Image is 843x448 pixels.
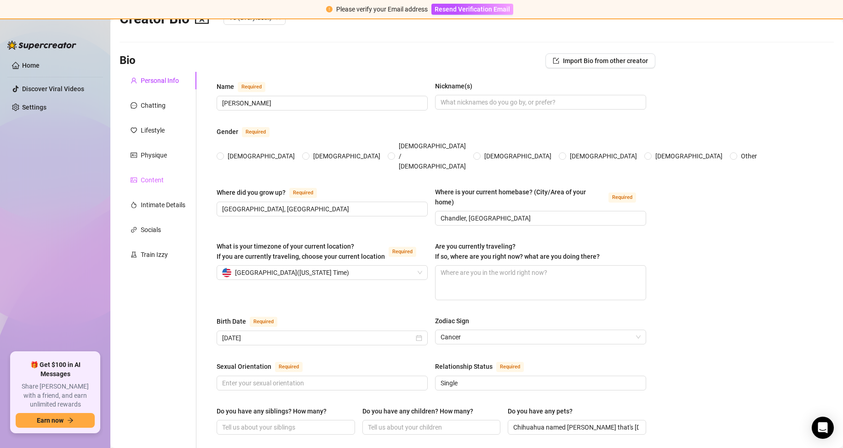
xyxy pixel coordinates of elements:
span: heart [131,127,137,134]
div: Please verify your Email address [336,4,428,14]
a: Discover Viral Videos [22,85,84,93]
span: Required [289,188,317,198]
div: Do you have any siblings? How many? [217,406,327,416]
span: [DEMOGRAPHIC_DATA] [566,151,641,161]
label: Sexual Orientation [217,361,313,372]
span: message [131,102,137,109]
label: Name [217,81,275,92]
div: Train Izzy [141,250,168,260]
span: exclamation-circle [326,6,333,12]
label: Do you have any pets? [508,406,579,416]
div: Personal Info [141,76,179,86]
span: Share [PERSON_NAME] with a friend, and earn unlimited rewards [16,382,95,409]
span: [DEMOGRAPHIC_DATA] [310,151,384,161]
div: Where is your current homebase? (City/Area of your home) [435,187,605,207]
span: [DEMOGRAPHIC_DATA] / [DEMOGRAPHIC_DATA] [395,141,470,171]
label: Where did you grow up? [217,187,327,198]
label: Zodiac Sign [435,316,476,326]
span: 🎁 Get $100 in AI Messages [16,361,95,378]
span: Required [496,362,524,372]
span: picture [131,177,137,183]
span: fire [131,202,137,208]
span: Other [737,151,761,161]
span: Required [389,247,416,257]
span: [DEMOGRAPHIC_DATA] [652,151,726,161]
div: Intimate Details [141,200,185,210]
input: Do you have any siblings? How many? [222,422,348,432]
input: Birth Date [222,333,414,343]
input: Do you have any children? How many? [368,422,493,432]
span: idcard [131,152,137,158]
span: Import Bio from other creator [563,57,648,64]
span: import [553,58,559,64]
span: [DEMOGRAPHIC_DATA] [481,151,555,161]
input: Nickname(s) [441,97,639,107]
span: Required [242,127,270,137]
div: Nickname(s) [435,81,472,91]
img: logo-BBDzfeDw.svg [7,41,76,50]
div: Birth Date [217,316,246,326]
div: Where did you grow up? [217,187,286,198]
label: Nickname(s) [435,81,479,91]
h3: Bio [120,53,136,68]
span: experiment [131,251,137,258]
input: Relationship Status [441,378,639,388]
label: Do you have any children? How many? [362,406,480,416]
span: Required [250,317,277,327]
button: Resend Verification Email [431,4,513,15]
span: Required [275,362,303,372]
div: Lifestyle [141,125,165,135]
input: Where did you grow up? [222,204,420,214]
input: Name [222,98,420,108]
div: Name [217,81,234,92]
span: Resend Verification Email [435,6,510,13]
span: [DEMOGRAPHIC_DATA] [224,151,298,161]
label: Birth Date [217,316,287,327]
div: Relationship Status [435,361,493,372]
a: Settings [22,104,46,111]
button: Earn nowarrow-right [16,413,95,428]
span: Earn now [37,417,63,424]
div: Do you have any pets? [508,406,573,416]
input: Do you have any pets? [513,422,639,432]
span: Are you currently traveling? If so, where are you right now? what are you doing there? [435,243,600,260]
div: Content [141,175,164,185]
span: arrow-right [67,417,74,424]
span: What is your timezone of your current location? If you are currently traveling, choose your curre... [217,243,385,260]
div: Zodiac Sign [435,316,469,326]
div: Physique [141,150,167,160]
img: us [222,268,231,277]
button: Import Bio from other creator [545,53,655,68]
div: Gender [217,127,238,137]
div: Socials [141,225,161,235]
label: Where is your current homebase? (City/Area of your home) [435,187,646,207]
label: Gender [217,126,280,137]
span: Required [608,192,636,203]
label: Do you have any siblings? How many? [217,406,333,416]
span: Cancer [441,330,641,344]
input: Sexual Orientation [222,378,420,388]
span: user [131,77,137,84]
input: Where is your current homebase? (City/Area of your home) [441,213,639,223]
div: Sexual Orientation [217,361,271,372]
span: [GEOGRAPHIC_DATA] ( [US_STATE] Time ) [235,266,349,279]
label: Relationship Status [435,361,534,372]
div: Open Intercom Messenger [812,417,834,439]
a: Home [22,62,40,69]
span: link [131,227,137,233]
div: Do you have any children? How many? [362,406,473,416]
span: Required [238,82,265,92]
div: Chatting [141,100,166,111]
